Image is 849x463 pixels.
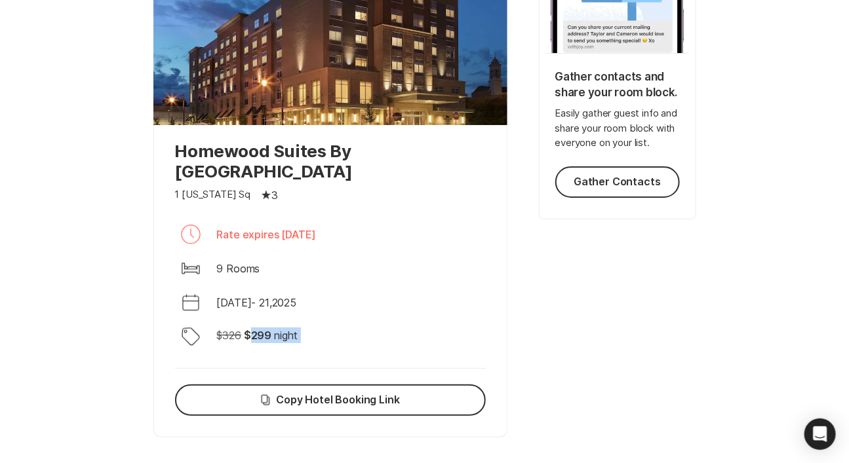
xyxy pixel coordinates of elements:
p: 9 Rooms [217,261,260,276]
p: Rate expires [DATE] [217,227,317,242]
p: Homewood Suites By [GEOGRAPHIC_DATA] [175,141,486,181]
p: Gather contacts and share your room block. [555,69,680,101]
p: 3 [271,187,278,203]
button: Copy Hotel Booking Link [175,384,486,416]
button: Gather Contacts [555,166,680,198]
p: night [274,327,298,343]
p: $ 299 [244,327,271,343]
p: 1 [US_STATE] Sq [175,187,251,202]
p: $ 326 [217,327,241,343]
p: [DATE] - 21 , 2025 [217,295,297,310]
p: Easily gather guest info and share your room block with everyone on your list. [555,106,680,151]
div: Open Intercom Messenger [804,418,836,450]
